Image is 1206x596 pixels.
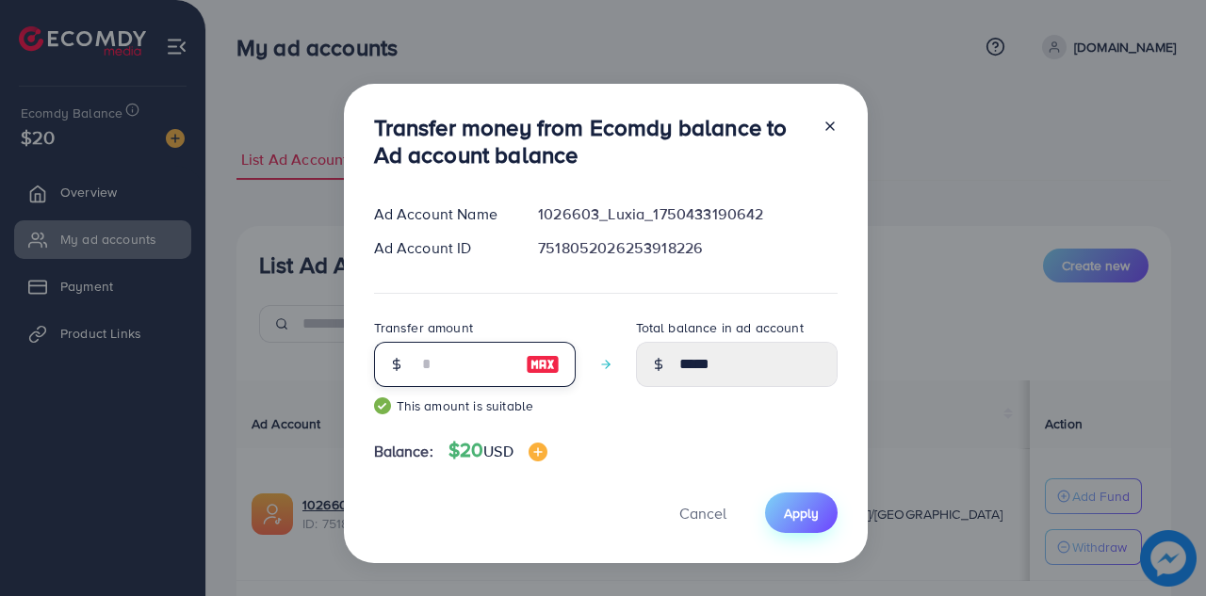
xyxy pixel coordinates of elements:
div: 1026603_Luxia_1750433190642 [523,203,852,225]
button: Apply [765,492,838,533]
div: Ad Account Name [359,203,524,225]
span: Balance: [374,441,433,462]
small: This amount is suitable [374,396,576,415]
img: image [529,443,547,461]
img: image [526,353,560,376]
span: Apply [784,504,819,523]
label: Total balance in ad account [636,318,804,337]
img: guide [374,397,391,414]
h4: $20 [448,439,547,462]
h3: Transfer money from Ecomdy balance to Ad account balance [374,114,807,169]
span: Cancel [679,503,726,524]
div: Ad Account ID [359,237,524,259]
label: Transfer amount [374,318,473,337]
div: 7518052026253918226 [523,237,852,259]
span: USD [483,441,513,461]
button: Cancel [656,492,750,533]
